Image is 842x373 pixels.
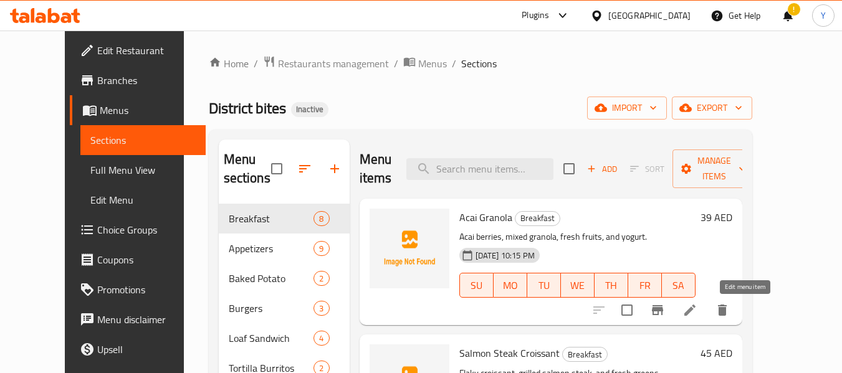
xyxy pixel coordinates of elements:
a: Full Menu View [80,155,206,185]
li: / [254,56,258,71]
div: items [313,241,329,256]
div: Loaf Sandwich4 [219,323,350,353]
a: Home [209,56,249,71]
a: Choice Groups [70,215,206,245]
button: SU [459,273,494,298]
h6: 45 AED [701,344,732,362]
button: delete [707,295,737,325]
span: import [597,100,657,116]
span: 3 [314,303,328,314]
span: WE [566,276,590,295]
span: Baked Potato [229,271,314,286]
span: Choice Groups [97,222,196,237]
button: FR [628,273,662,298]
button: Branch-specific-item [643,295,672,325]
div: [GEOGRAPHIC_DATA] [608,9,691,22]
a: Edit Menu [80,185,206,215]
div: items [313,301,329,316]
button: Add [582,159,622,179]
span: SU [465,276,489,295]
button: TU [527,273,561,298]
span: Select section first [622,159,672,179]
a: Sections [80,125,206,155]
span: Salmon Steak Croissant [459,344,560,362]
span: Select to update [614,297,640,323]
span: Breakfast [229,211,314,226]
h6: 39 AED [701,209,732,226]
h2: Menu items [360,150,392,187]
li: / [394,56,398,71]
span: TH [600,276,623,295]
span: 4 [314,333,328,344]
span: Appetizers [229,241,314,256]
span: Menus [418,56,447,71]
span: SA [667,276,691,295]
div: Breakfast [562,347,608,362]
span: Sort sections [290,154,320,184]
div: Appetizers9 [219,234,350,263]
span: FR [633,276,657,295]
a: Edit Restaurant [70,35,206,65]
a: Coupons [70,245,206,275]
span: export [682,100,742,116]
span: Sections [90,133,196,148]
span: Manage items [682,153,746,184]
div: Baked Potato2 [219,263,350,293]
div: items [313,271,329,286]
a: Menus [403,55,447,72]
div: Plugins [522,8,549,23]
span: Restaurants management [278,56,389,71]
span: Coupons [97,252,196,267]
span: Loaf Sandwich [229,331,314,346]
div: items [313,331,329,346]
span: Select section [556,156,582,182]
span: 9 [314,243,328,255]
span: Acai Granola [459,208,512,227]
button: MO [494,273,527,298]
span: [DATE] 10:15 PM [471,250,540,262]
span: Edit Menu [90,192,196,207]
span: Edit Restaurant [97,43,196,58]
button: export [672,97,752,120]
input: search [406,158,553,180]
span: Sections [461,56,497,71]
div: Burgers3 [219,293,350,323]
button: WE [561,273,595,298]
h2: Menu sections [224,150,271,187]
button: import [587,97,667,120]
span: Menu disclaimer [97,312,196,327]
span: Burgers [229,301,314,316]
span: 2 [314,273,328,285]
button: SA [662,273,696,298]
div: Breakfast8 [219,204,350,234]
span: Add item [582,159,622,179]
div: Breakfast [515,211,560,226]
a: Upsell [70,334,206,364]
span: Promotions [97,282,196,297]
span: Select all sections [264,156,290,182]
span: District bites [209,94,286,122]
span: Add [585,162,619,176]
span: Upsell [97,342,196,357]
a: Menus [70,95,206,125]
a: Branches [70,65,206,95]
span: MO [499,276,522,295]
span: Y [821,9,826,22]
span: 8 [314,213,328,225]
div: items [313,211,329,226]
span: TU [532,276,556,295]
a: Promotions [70,275,206,305]
p: Acai berries, mixed granola, fresh fruits, and yogurt. [459,229,696,245]
span: Branches [97,73,196,88]
a: Restaurants management [263,55,389,72]
button: Manage items [672,149,756,188]
a: Menu disclaimer [70,305,206,334]
button: TH [595,273,628,298]
span: Breakfast [515,211,560,225]
button: Add section [320,154,350,184]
